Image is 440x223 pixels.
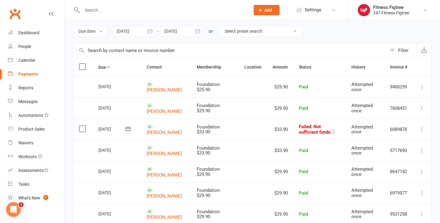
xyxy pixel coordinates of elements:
[384,140,413,161] td: 5717690
[18,195,40,200] div: What's New
[299,148,308,153] span: Paid
[373,5,409,10] div: Fitness Figtree
[18,44,31,49] div: People
[197,209,220,220] span: Foundation $29.90
[7,6,23,21] a: Clubworx
[384,182,413,203] td: 6979577
[18,113,43,118] div: Automations
[18,154,37,159] div: Workouts
[98,124,127,134] div: [DATE]
[351,209,373,220] span: Attempted once
[191,58,239,76] th: Membership
[267,119,293,140] td: $33.90
[197,103,220,113] span: Foundation $29.90
[209,28,213,35] div: or
[8,150,64,164] a: Workouts
[299,106,308,111] span: Paid
[384,76,413,97] td: 9400259
[18,182,29,187] div: Tasks
[73,26,107,37] button: Due date
[147,130,182,135] a: [PERSON_NAME]
[8,136,64,150] a: Waivers
[358,4,370,16] img: thumb_image1753610192.png
[8,164,64,177] a: Assessments
[351,145,373,156] span: Attempted once
[147,172,182,177] a: [PERSON_NAME]
[8,67,64,81] a: Payments
[351,82,373,92] span: Attempted once
[18,140,33,145] div: Waivers
[18,99,38,104] div: Messages
[8,177,64,191] a: Tasks
[6,202,21,217] iframe: Intercom live chat
[18,168,49,173] div: Assessments
[351,166,373,177] span: Attempted once
[299,124,331,135] span: : Not sufficient funds
[305,3,321,17] span: Settings
[384,161,413,182] td: 8647142
[80,6,246,14] input: Search...
[98,145,127,155] div: [DATE]
[147,193,182,199] a: [PERSON_NAME]
[74,43,387,58] input: Search by contact name or invoice number
[239,58,267,76] th: Location
[197,188,220,198] span: Foundation $29.90
[351,188,373,198] span: Attempted once
[384,58,413,76] th: Invoice #
[8,81,64,95] a: Reports
[299,124,331,135] span: Failed
[8,191,64,205] a: What's New1
[267,140,293,161] td: $33.90
[18,72,38,76] div: Payments
[8,122,64,136] a: Product Sales
[8,54,64,67] a: Calendar
[197,124,220,135] span: Foundation $33.90
[351,103,373,113] span: Attempted once
[147,214,182,220] a: [PERSON_NAME]
[147,151,182,156] a: [PERSON_NAME]
[18,58,35,63] div: Calendar
[43,195,48,200] span: 1
[18,127,45,132] div: Product Sales
[398,47,409,54] div: Filter
[267,98,293,119] td: $29.90
[98,209,127,218] div: [DATE]
[267,58,293,76] th: Amount
[8,26,64,40] a: Dashboard
[384,119,413,140] td: 6089878
[384,98,413,119] td: 7608451
[141,58,191,76] th: Contact
[98,166,127,176] div: [DATE]
[147,87,182,93] a: [PERSON_NAME]
[19,202,24,207] span: 1
[351,124,373,135] span: Attempted once
[197,145,220,156] span: Foundation $33.90
[254,5,280,15] button: Add
[197,82,220,92] span: Foundation $25.90
[98,103,127,113] div: [DATE]
[373,10,409,16] div: 247 Fitness Figtree
[299,84,308,90] span: Paid
[267,161,293,182] td: $29.90
[93,58,141,76] th: Due
[299,190,308,196] span: Paid
[98,188,127,197] div: [DATE]
[267,182,293,203] td: $29.90
[293,58,346,76] th: Status
[18,85,33,90] div: Reports
[18,30,39,35] div: Dashboard
[8,109,64,122] a: Automations
[387,43,417,58] button: Filter
[8,40,64,54] a: People
[299,211,308,217] span: Paid
[346,58,384,76] th: History
[197,166,220,177] span: Foundation $29.90
[98,82,127,91] div: [DATE]
[147,108,182,114] a: [PERSON_NAME]
[267,76,293,97] td: $25.90
[264,8,272,13] span: Add
[299,169,308,174] span: Paid
[8,95,64,109] a: Messages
